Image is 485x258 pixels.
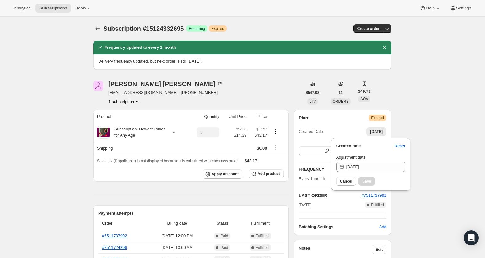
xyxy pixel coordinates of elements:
button: Dismiss notification [380,43,389,52]
button: Edit [372,245,386,254]
button: $547.02 [302,88,323,97]
h2: Payment attempts [98,210,284,217]
span: Help [426,6,434,11]
span: Billing date [150,220,204,227]
h6: Batching Settings [299,224,379,230]
button: Help [416,4,445,13]
span: $547.02 [306,90,319,95]
button: Settings [446,4,475,13]
a: #7511737992 [102,233,127,238]
span: [DATE] [370,129,383,134]
span: Fulfilled [371,202,384,207]
button: Shipping actions [271,144,281,151]
span: Subscription #15124332695 [103,25,184,32]
h2: FREQUENCY [299,166,380,173]
button: Subscriptions [93,24,102,33]
button: Subscriptions [35,4,71,13]
span: Created date [336,143,361,149]
span: Reset [395,143,405,149]
button: Product actions [271,128,281,135]
span: 11 [338,90,342,95]
button: [DATE] [366,127,386,136]
div: [PERSON_NAME] [PERSON_NAME] [108,81,223,87]
h2: LAST ORDER [299,192,362,199]
span: $49.73 [358,88,371,95]
span: Expired [211,26,224,31]
span: [DATE] · 10:00 AM [150,244,204,251]
span: $43.17 [245,158,257,163]
span: Every 1 month [299,176,325,181]
span: Fulfilled [256,245,269,250]
span: Analytics [14,6,30,11]
button: Cancel [336,177,356,186]
th: Unit Price [221,110,248,124]
span: [EMAIL_ADDRESS][DOMAIN_NAME] · [PHONE_NUMBER] [108,90,223,96]
span: Recurring [189,26,205,31]
span: Apply discount [212,172,239,177]
span: Expired [371,115,384,120]
button: Add product [249,169,283,178]
div: Subscription: Newest Tonies for Any Age [110,126,166,139]
span: Cancel [340,179,352,184]
span: Paid [220,245,228,250]
h2: Frequency updated to every 1 month [105,44,176,51]
button: Apply discount [203,169,243,179]
span: Adjustment date [336,155,366,160]
button: 11 [335,88,346,97]
a: #7511724296 [102,245,127,250]
span: Fulfilled [256,233,269,239]
button: Product actions [108,98,140,105]
p: Delivery frequency updated, but next order is still [DATE]. [98,58,386,64]
div: Open Intercom Messenger [464,230,479,245]
span: $0.00 [257,146,267,151]
th: Product [93,110,188,124]
span: Created Date [299,129,323,135]
span: Add product [257,171,280,176]
span: LTV [309,99,316,104]
span: Sales tax (if applicable) is not displayed because it is calculated with each new order. [97,159,239,163]
span: Add [379,224,386,230]
small: $53.97 [256,127,267,131]
h2: Plan [299,115,308,121]
th: Shipping [93,141,188,155]
span: ORDERS [332,99,348,104]
button: Reset [391,141,409,151]
small: $17.99 [236,127,246,131]
span: Settings [456,6,471,11]
th: Price [248,110,269,124]
button: Customer Portal [299,146,386,155]
span: AOV [360,97,368,101]
span: [DATE] · 12:00 PM [150,233,204,239]
span: Tools [76,6,86,11]
h3: Notes [299,245,372,254]
button: Add [375,222,390,232]
span: Edit [375,247,383,252]
span: Kara Adams [93,81,103,91]
span: Create order [357,26,380,31]
button: Tools [72,4,96,13]
span: Fulfillment [241,220,280,227]
span: $14.39 [234,132,246,139]
button: Analytics [10,4,34,13]
span: Subscriptions [39,6,67,11]
th: Quantity [188,110,221,124]
span: [DATE] [299,202,312,208]
button: Create order [353,24,383,33]
span: Paid [220,233,228,239]
th: Order [98,217,148,230]
span: Status [208,220,237,227]
span: $43.17 [250,132,267,139]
